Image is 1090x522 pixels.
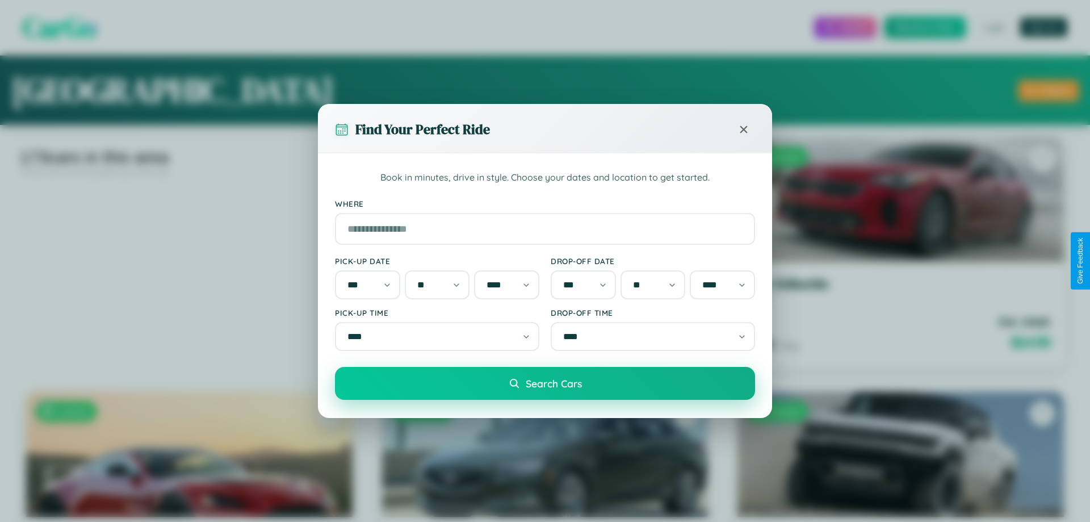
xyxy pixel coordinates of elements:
[335,367,755,400] button: Search Cars
[355,120,490,139] h3: Find Your Perfect Ride
[551,256,755,266] label: Drop-off Date
[335,308,539,318] label: Pick-up Time
[335,256,539,266] label: Pick-up Date
[335,199,755,208] label: Where
[551,308,755,318] label: Drop-off Time
[335,170,755,185] p: Book in minutes, drive in style. Choose your dates and location to get started.
[526,377,582,390] span: Search Cars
